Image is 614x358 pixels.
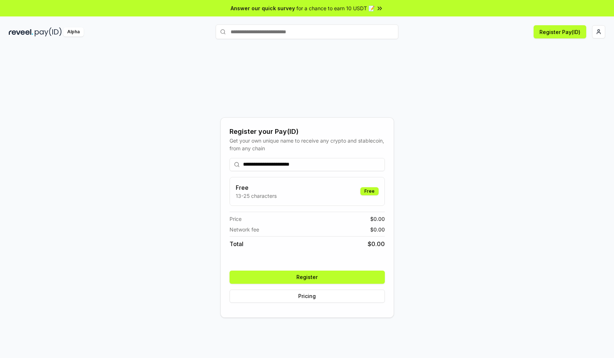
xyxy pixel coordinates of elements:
div: Alpha [63,27,84,37]
div: Register your Pay(ID) [230,127,385,137]
span: for a chance to earn 10 USDT 📝 [296,4,375,12]
span: Answer our quick survey [231,4,295,12]
span: $ 0.00 [370,226,385,233]
span: Total [230,240,243,248]
span: $ 0.00 [368,240,385,248]
span: $ 0.00 [370,215,385,223]
button: Register [230,271,385,284]
p: 13-25 characters [236,192,277,200]
span: Price [230,215,242,223]
img: reveel_dark [9,27,33,37]
div: Get your own unique name to receive any crypto and stablecoin, from any chain [230,137,385,152]
h3: Free [236,183,277,192]
button: Register Pay(ID) [534,25,586,38]
span: Network fee [230,226,259,233]
img: pay_id [35,27,62,37]
button: Pricing [230,290,385,303]
div: Free [360,187,379,195]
